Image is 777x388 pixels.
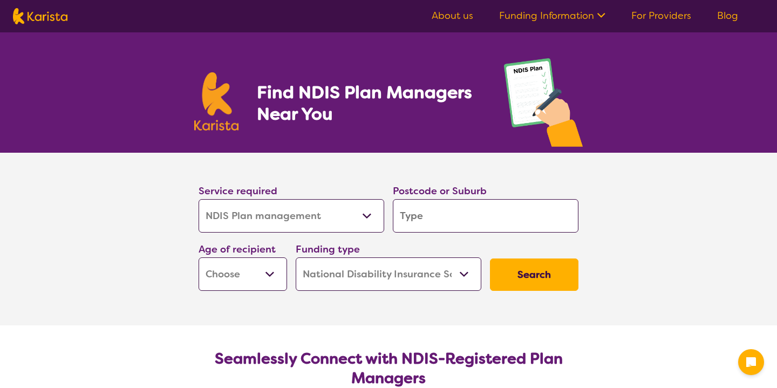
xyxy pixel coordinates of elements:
[13,8,67,24] img: Karista logo
[432,9,473,22] a: About us
[194,72,238,131] img: Karista logo
[257,81,482,125] h1: Find NDIS Plan Managers Near You
[499,9,605,22] a: Funding Information
[393,185,487,198] label: Postcode or Suburb
[296,243,360,256] label: Funding type
[717,9,738,22] a: Blog
[207,349,570,388] h2: Seamlessly Connect with NDIS-Registered Plan Managers
[490,258,578,291] button: Search
[199,185,277,198] label: Service required
[393,199,578,233] input: Type
[631,9,691,22] a: For Providers
[504,58,583,153] img: plan-management
[199,243,276,256] label: Age of recipient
